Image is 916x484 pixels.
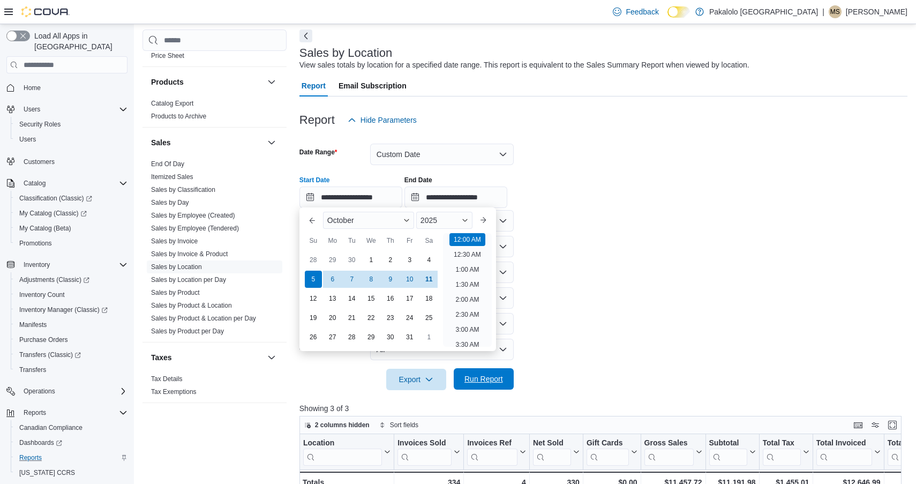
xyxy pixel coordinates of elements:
a: Purchase Orders [15,333,72,346]
div: day-26 [305,329,322,346]
div: day-30 [343,251,361,269]
span: Users [19,135,36,144]
div: day-27 [324,329,341,346]
a: Catalog Export [151,100,193,107]
a: Sales by Employee (Created) [151,212,235,219]
button: Products [265,76,278,88]
button: Operations [19,385,59,398]
a: Tax Exemptions [151,388,197,396]
li: 1:30 AM [451,278,483,291]
span: Manifests [19,321,47,329]
p: Showing 3 of 3 [299,403,907,414]
div: day-22 [363,309,380,326]
label: Date Range [299,148,337,157]
div: Fr [401,232,418,249]
span: Feedback [626,6,658,17]
button: Total Tax [762,438,809,466]
div: day-28 [343,329,361,346]
div: day-30 [382,329,399,346]
button: Users [2,102,132,117]
div: day-17 [401,290,418,307]
li: 2:30 AM [451,308,483,321]
button: [US_STATE] CCRS [11,465,132,480]
div: Total Tax [762,438,800,449]
a: Sales by Employee (Tendered) [151,225,239,232]
div: Location [303,438,382,466]
span: Manifests [15,318,127,331]
a: Sales by Invoice & Product [151,250,228,258]
div: Total Tax [762,438,800,466]
button: Gift Cards [587,438,637,466]
a: Promotions [15,237,56,250]
button: Users [11,132,132,147]
div: day-23 [382,309,399,326]
p: Pakalolo [GEOGRAPHIC_DATA] [709,5,818,18]
li: 12:30 AM [449,248,485,261]
div: day-25 [421,309,438,326]
div: day-24 [401,309,418,326]
div: day-18 [421,290,438,307]
button: Customers [2,153,132,169]
span: Reports [19,453,42,462]
a: Itemized Sales [151,173,193,181]
a: Customers [19,155,59,168]
button: Inventory [2,257,132,272]
button: Keyboard shortcuts [852,419,865,431]
span: Operations [19,385,127,398]
span: Catalog [19,177,127,190]
a: My Catalog (Beta) [15,222,76,235]
p: [PERSON_NAME] [846,5,907,18]
button: Catalog [19,177,50,190]
button: Home [2,80,132,95]
a: Products to Archive [151,113,206,120]
button: Display options [869,419,882,431]
button: Inventory Count [11,287,132,302]
span: Dashboards [19,438,62,447]
button: Sales [151,137,263,148]
div: Net Sold [533,438,571,466]
div: day-9 [382,271,399,288]
div: Th [382,232,399,249]
a: Adjustments (Classic) [15,273,94,286]
span: Export [393,369,440,390]
div: Mo [324,232,341,249]
a: Transfers [15,363,50,376]
div: Subtotal [709,438,747,466]
span: Hide Parameters [361,115,417,125]
a: Home [19,81,45,94]
span: Users [15,133,127,146]
span: Inventory [19,258,127,271]
button: Next [299,29,312,42]
span: Canadian Compliance [15,421,127,434]
button: Location [303,438,391,466]
div: day-31 [401,329,418,346]
div: Gross Sales [644,438,693,466]
span: Users [19,103,127,116]
span: Users [24,105,40,114]
h3: Report [299,114,335,126]
button: Reports [19,406,50,419]
button: Sales [265,136,278,149]
button: Users [19,103,44,116]
a: Sales by Product & Location per Day [151,315,256,322]
div: Sa [421,232,438,249]
li: 3:00 AM [451,323,483,336]
div: Total Invoiced [816,438,872,449]
span: Report [302,75,326,96]
span: MS [830,5,840,18]
button: Manifests [11,317,132,332]
div: Net Sold [533,438,571,449]
button: Security Roles [11,117,132,132]
div: day-16 [382,290,399,307]
div: Gross Sales [644,438,693,449]
button: 2 columns hidden [300,419,374,431]
a: Dashboards [11,435,132,450]
h3: Sales [151,137,171,148]
button: Promotions [11,236,132,251]
button: Export [386,369,446,390]
div: Button. Open the year selector. 2025 is currently selected. [416,212,472,229]
span: Operations [24,387,55,396]
div: day-15 [363,290,380,307]
div: day-11 [421,271,438,288]
span: Promotions [19,239,52,248]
